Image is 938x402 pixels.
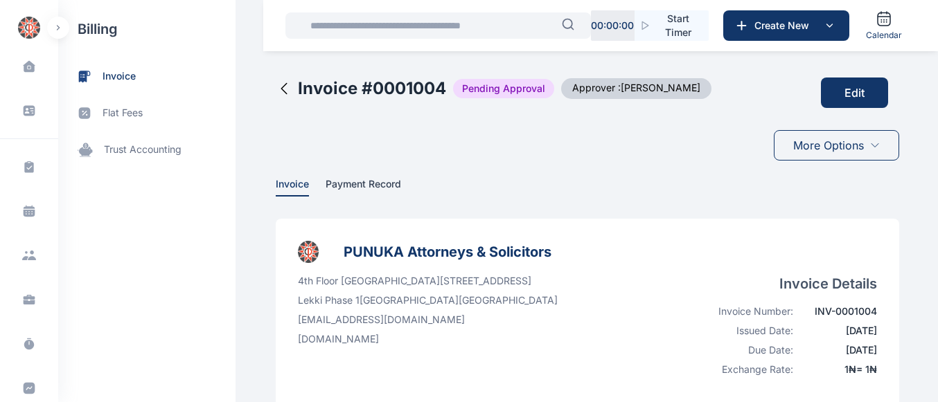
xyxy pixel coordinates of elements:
a: flat fees [58,95,236,131]
div: [DATE] [802,324,877,338]
span: Create New [749,19,821,33]
a: trust accounting [58,131,236,168]
p: 00 : 00 : 00 [591,19,634,33]
span: Payment Record [326,178,401,192]
button: Edit [821,77,888,108]
p: [DOMAIN_NAME] [298,332,558,346]
p: Lekki Phase 1 [GEOGRAPHIC_DATA] [GEOGRAPHIC_DATA] [298,293,558,307]
a: Edit [821,66,899,119]
div: Exchange Rate: [704,363,793,376]
div: Due Date: [704,343,793,357]
span: Calendar [866,30,902,41]
span: More Options [793,137,864,154]
p: [EMAIL_ADDRESS][DOMAIN_NAME] [298,313,558,327]
a: invoice [58,58,236,95]
span: Pending Approval [453,79,554,98]
div: [DATE] [802,343,877,357]
div: Issued Date: [704,324,793,338]
div: INV-0001004 [802,304,877,318]
h2: Invoice # 0001004 [298,77,446,100]
h3: PUNUKA Attorneys & Solicitors [344,241,551,263]
h4: Invoice Details [704,274,877,293]
div: Invoice Number: [704,304,793,318]
span: Start Timer [659,12,698,39]
img: businessLogo [298,241,319,263]
span: trust accounting [104,143,182,157]
span: Invoice [276,178,309,192]
span: flat fees [103,106,143,120]
span: Approver : [PERSON_NAME] [561,78,711,99]
div: 1 ₦ = 1 ₦ [802,363,877,376]
span: invoice [103,69,136,84]
button: Create New [723,10,849,41]
p: 4th Floor [GEOGRAPHIC_DATA][STREET_ADDRESS] [298,274,558,288]
a: Calendar [860,5,908,46]
button: Start Timer [635,10,709,41]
